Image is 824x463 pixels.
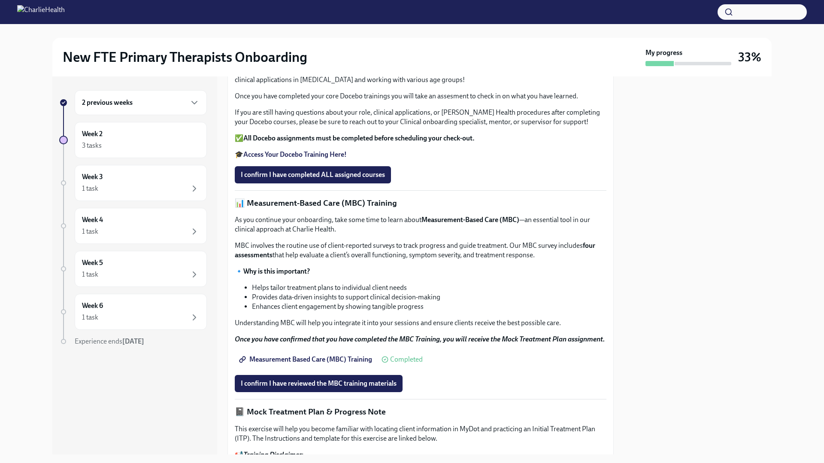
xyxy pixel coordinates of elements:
strong: Training Disclaimer [243,451,302,459]
li: Helps tailor treatment plans to individual client needs [252,283,606,292]
div: 1 task [82,184,98,193]
strong: Once you have confirmed that you have completed the MBC Training, you will receive the Mock Treat... [235,335,605,343]
a: Week 23 tasks [59,122,207,158]
span: Experience ends [75,337,144,345]
h6: Week 4 [82,215,103,225]
h6: Week 3 [82,172,103,182]
p: MBC involves the routine use of client-reported surveys to track progress and guide treatment. Ou... [235,241,606,260]
h2: New FTE Primary Therapists Onboarding [63,49,307,66]
p: 🔹 [235,267,606,276]
div: 1 task [82,313,98,322]
button: I confirm I have reviewed the MBC training materials [235,375,403,392]
a: Week 41 task [59,208,207,244]
div: 1 task [82,270,98,279]
a: Measurement Based Care (MBC) Training [235,351,378,368]
button: I confirm I have completed ALL assigned courses [235,166,391,183]
div: 2 previous weeks [75,90,207,115]
a: Access Your Docebo Training Here! [243,150,347,158]
h6: Week 5 [82,258,103,268]
span: Completed [390,356,423,363]
p: As you continue your onboarding, take some time to learn about —an essential tool in our clinical... [235,215,606,234]
a: Week 31 task [59,165,207,201]
li: Provides data-driven insights to support clinical decision-making [252,292,606,302]
p: 🎓 [235,150,606,159]
strong: Measurement-Based Care (MBC) [421,216,519,224]
p: 📊 Measurement-Based Care (MBC) Training [235,198,606,209]
strong: All Docebo assignments must be completed before scheduling your check-out. [243,134,475,142]
img: CharlieHealth [17,5,65,19]
p: Once you have completed your core Docebo trainings you will take an assesment to check in on what... [235,91,606,101]
a: Week 51 task [59,251,207,287]
span: Measurement Based Care (MBC) Training [241,355,372,364]
h3: 33% [738,49,761,65]
a: Week 61 task [59,294,207,330]
p: 📓 Mock Treatment Plan & Progress Note [235,406,606,417]
h6: 2 previous weeks [82,98,133,107]
p: Understanding MBC will help you integrate it into your sessions and ensure clients receive the be... [235,318,606,328]
div: 3 tasks [82,141,102,150]
span: I confirm I have reviewed the MBC training materials [241,379,397,388]
p: ✅ [235,134,606,143]
li: Enhances client engagement by showing tangible progress [252,302,606,311]
strong: My progress [645,48,682,58]
strong: Why is this important? [243,267,310,275]
h6: Week 6 [82,301,103,311]
h6: Week 2 [82,129,103,139]
p: This exercise will help you become familiar with locating client information in MyDot and practic... [235,424,606,443]
strong: [DATE] [122,337,144,345]
span: I confirm I have completed ALL assigned courses [241,171,385,179]
p: If you are still having questions about your role, clinical applications, or [PERSON_NAME] Health... [235,108,606,127]
div: 1 task [82,227,98,236]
